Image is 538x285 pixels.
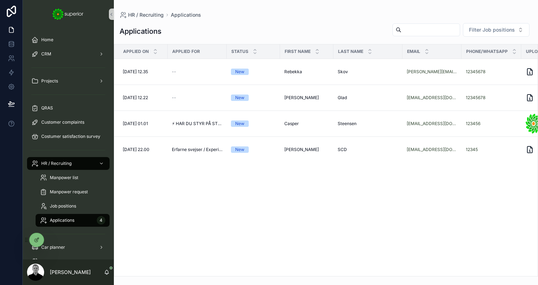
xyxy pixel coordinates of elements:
[172,121,222,127] a: ⚡ HAR DU STYR PÅ STRØMMEN? SÅ HAR VI JOBBET HOS SUPERIOR! ⚡
[284,121,329,127] a: Casper
[27,75,110,87] a: Projects
[172,49,200,54] span: Applied for
[41,244,65,250] span: Car planner
[466,69,517,75] a: 12345678
[36,200,110,213] a: Job positions
[120,11,164,18] a: HR / Recruiting
[172,69,176,75] span: --
[338,95,347,101] span: Glad
[231,69,276,75] a: New
[338,95,398,101] a: Glad
[123,95,148,101] span: [DATE] 12.22
[23,28,114,259] div: scrollable content
[466,69,485,75] a: 12345678
[407,147,457,152] a: [EMAIL_ADDRESS][DOMAIN_NAME]
[407,121,457,127] a: [EMAIL_ADDRESS][DOMAIN_NAME]
[123,147,149,152] span: [DATE] 22.00
[284,69,302,75] span: Rebekka
[41,105,53,111] span: QRAS
[27,157,110,170] a: HR / Recruiting
[338,49,363,54] span: Last name
[338,147,347,152] span: SCD
[50,203,76,209] span: Job positions
[285,49,311,54] span: First name
[123,69,148,75] span: [DATE] 12.35
[466,121,517,127] a: 123456
[52,9,85,20] img: App logo
[36,214,110,227] a: Applications4
[466,147,478,152] a: 12345
[41,134,100,139] span: Costumer satisfaction survey
[235,95,244,101] div: New
[123,121,148,127] span: [DATE] 01.01
[466,95,517,101] a: 12345678
[235,146,244,153] div: New
[27,33,110,46] a: Home
[338,121,357,127] span: Steensen
[27,48,110,60] a: CRM
[466,95,485,101] a: 12345678
[172,147,222,152] a: Erfarne svejser / Experienced welders… Look here
[407,95,457,101] a: [EMAIL_ADDRESS][DOMAIN_NAME]
[172,95,222,101] a: --
[466,49,508,54] span: Phone/Whatsapp
[41,37,53,43] span: Home
[407,69,457,75] a: [PERSON_NAME][EMAIL_ADDRESS][DOMAIN_NAME]
[284,95,319,101] span: [PERSON_NAME]
[407,49,420,54] span: Email
[463,23,529,37] button: Select Button
[284,69,329,75] a: Rebekka
[36,185,110,198] a: Manpower request
[128,11,164,18] span: HR / Recruiting
[338,147,398,152] a: SCD
[41,78,58,84] span: Projects
[27,102,110,114] a: QRAS
[469,26,515,33] span: Filter Job positions
[338,121,398,127] a: Steensen
[50,189,88,195] span: Manpower request
[41,119,84,125] span: Customer complaints
[284,95,329,101] a: [PERSON_NAME]
[235,120,244,127] div: New
[120,26,162,36] h1: Applications
[231,49,248,54] span: Status
[231,146,276,153] a: New
[338,69,348,75] span: Skov
[466,121,480,127] a: 123456
[27,255,110,268] a: Users
[123,95,163,101] a: [DATE] 12.22
[41,161,72,166] span: HR / Recruiting
[41,51,51,57] span: CRM
[41,259,53,264] span: Users
[123,147,163,152] a: [DATE] 22.00
[172,69,222,75] a: --
[235,69,244,75] div: New
[231,95,276,101] a: New
[123,49,149,54] span: Applied on
[284,121,299,127] span: Casper
[284,147,319,152] span: [PERSON_NAME]
[123,121,163,127] a: [DATE] 01.01
[50,217,74,223] span: Applications
[27,241,110,254] a: Car planner
[338,69,398,75] a: Skov
[123,69,163,75] a: [DATE] 12.35
[50,175,78,181] span: Manpower list
[36,171,110,184] a: Manpower list
[27,116,110,129] a: Customer complaints
[97,216,105,225] div: 4
[171,11,201,18] a: Applications
[27,130,110,143] a: Costumer satisfaction survey
[231,120,276,127] a: New
[50,269,91,276] p: [PERSON_NAME]
[466,147,517,152] a: 12345
[172,95,176,101] span: --
[284,147,329,152] a: [PERSON_NAME]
